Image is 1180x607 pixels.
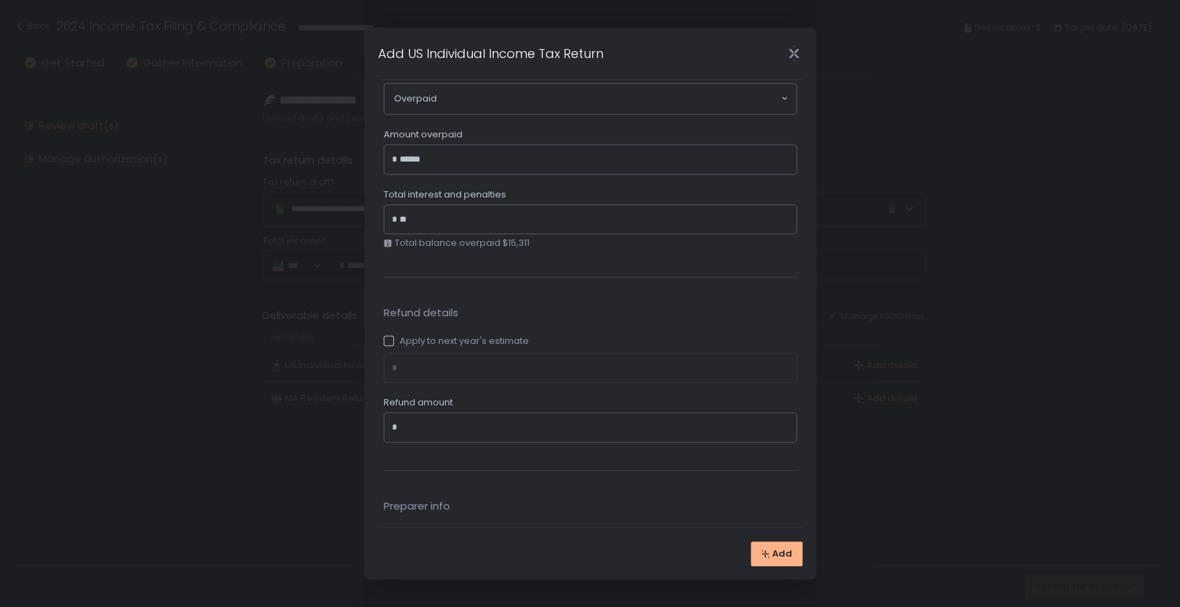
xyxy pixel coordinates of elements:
span: Overpaid [394,93,437,105]
input: Search for option [437,92,780,106]
h1: Add US Individual Income Tax Return [378,44,603,63]
span: Total interest and penalties [384,189,506,201]
button: Add [751,541,803,566]
span: Amount overpaid [384,128,462,141]
span: Total balance overpaid $15,311 [395,237,530,249]
span: Preparer info [384,499,797,514]
span: Refund details [384,305,797,321]
div: Close [772,46,816,61]
span: Refund amount [384,396,453,409]
div: Search for option [384,84,796,114]
span: Add [772,548,792,560]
